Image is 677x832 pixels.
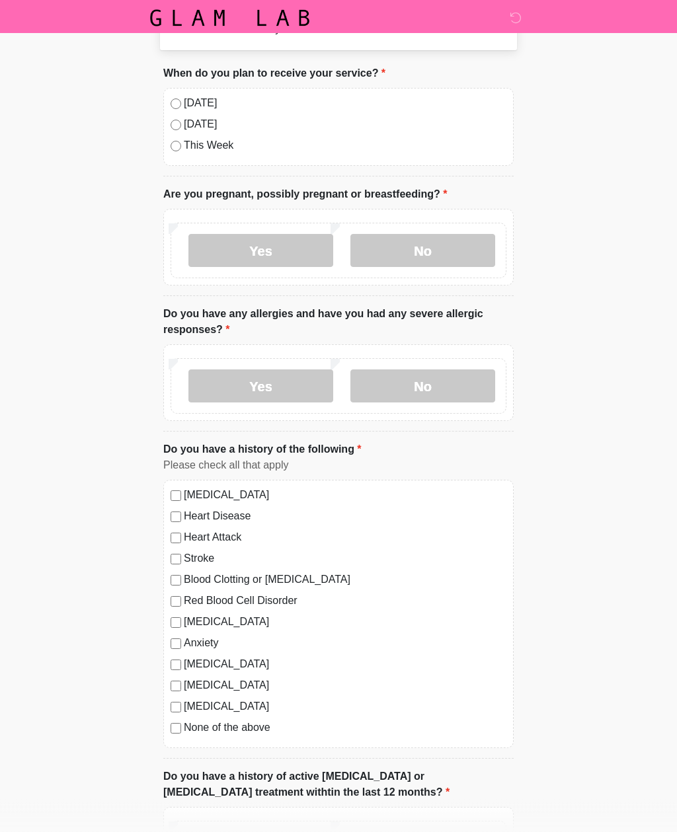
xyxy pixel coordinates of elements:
[184,615,506,630] label: [MEDICAL_DATA]
[184,96,506,112] label: [DATE]
[171,141,181,152] input: This Week
[350,370,495,403] label: No
[171,597,181,607] input: Red Blood Cell Disorder
[163,307,514,338] label: Do you have any allergies and have you had any severe allergic responses?
[163,769,514,801] label: Do you have a history of active [MEDICAL_DATA] or [MEDICAL_DATA] treatment withtin the last 12 mo...
[188,370,333,403] label: Yes
[184,509,506,525] label: Heart Disease
[150,10,309,26] img: Glam Lab Logo
[163,187,447,203] label: Are you pregnant, possibly pregnant or breastfeeding?
[184,117,506,133] label: [DATE]
[184,551,506,567] label: Stroke
[350,235,495,268] label: No
[163,458,514,474] div: Please check all that apply
[184,530,506,546] label: Heart Attack
[171,533,181,544] input: Heart Attack
[171,681,181,692] input: [MEDICAL_DATA]
[171,660,181,671] input: [MEDICAL_DATA]
[184,699,506,715] label: [MEDICAL_DATA]
[171,724,181,734] input: None of the above
[184,657,506,673] label: [MEDICAL_DATA]
[171,120,181,131] input: [DATE]
[184,488,506,504] label: [MEDICAL_DATA]
[163,66,385,82] label: When do you plan to receive your service?
[184,636,506,652] label: Anxiety
[171,702,181,713] input: [MEDICAL_DATA]
[171,576,181,586] input: Blood Clotting or [MEDICAL_DATA]
[171,99,181,110] input: [DATE]
[184,678,506,694] label: [MEDICAL_DATA]
[171,639,181,650] input: Anxiety
[184,593,506,609] label: Red Blood Cell Disorder
[171,512,181,523] input: Heart Disease
[184,572,506,588] label: Blood Clotting or [MEDICAL_DATA]
[184,138,506,154] label: This Week
[171,554,181,565] input: Stroke
[171,618,181,628] input: [MEDICAL_DATA]
[171,491,181,502] input: [MEDICAL_DATA]
[163,442,362,458] label: Do you have a history of the following
[188,235,333,268] label: Yes
[184,720,506,736] label: None of the above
